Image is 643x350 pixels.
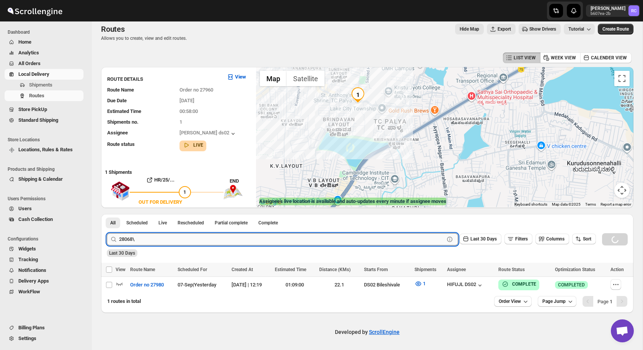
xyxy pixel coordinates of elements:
[18,176,63,182] span: Shipping & Calendar
[8,29,86,35] span: Dashboard
[180,98,194,103] span: [DATE]
[126,220,148,226] span: Scheduled
[5,333,83,344] button: Settings
[614,183,630,198] button: Map camera controls
[232,267,253,272] span: Created At
[546,236,565,242] span: Columns
[591,5,625,11] p: [PERSON_NAME]
[101,35,187,41] p: Allows you to create, view and edit routes.
[552,202,581,206] span: Map data ©2025
[119,233,444,245] input: Press enter after typing | Search Eg. Order no 27980
[538,296,576,307] button: Page Jump
[5,203,83,214] button: Users
[364,281,410,289] div: DS02 Bileshivale
[591,55,627,61] span: CALENDER VIEW
[529,26,556,32] span: Show Drivers
[498,26,511,32] span: Export
[258,197,283,207] a: Open this area in Google Maps (opens a new window)
[558,282,585,288] span: COMPLETED
[180,87,213,93] span: Order no 27960
[101,25,125,34] span: Routes
[583,296,627,307] nav: Pagination
[130,281,164,289] span: Order no 27980
[18,335,36,341] span: Settings
[504,234,532,244] button: Filters
[107,298,141,304] span: 1 routes in total
[5,144,83,155] button: Locations, Rules & Rates
[447,281,484,289] button: HIFUJL DS02
[106,218,120,228] button: All routes
[126,279,168,291] button: Order no 27980
[610,267,624,272] span: Action
[460,234,501,244] button: Last 30 Days
[5,58,83,69] button: All Orders
[601,202,631,206] a: Report a map error
[5,174,83,185] button: Shipping & Calendar
[350,87,366,103] div: 1
[410,278,430,290] button: 1
[18,267,46,273] span: Notifications
[319,267,351,272] span: Distance (KMs)
[18,325,45,330] span: Billing Plans
[18,289,40,294] span: WorkFlow
[514,202,547,207] button: Keyboard shortcuts
[107,87,134,93] span: Route Name
[5,265,83,276] button: Notifications
[519,24,561,34] button: Show Drivers
[29,82,52,88] span: Shipments
[585,202,596,206] a: Terms (opens in new tab)
[5,80,83,90] button: Shipments
[258,220,278,226] span: Complete
[460,26,479,32] span: Hide Map
[5,244,83,254] button: Widgets
[275,267,306,272] span: Estimated Time
[631,8,636,13] text: RC
[5,286,83,297] button: WorkFlow
[180,108,198,114] span: 00:58:00
[18,61,41,66] span: All Orders
[107,141,135,147] span: Route status
[610,299,612,304] b: 1
[5,214,83,225] button: Cash Collection
[107,119,139,125] span: Shipments no.
[107,130,128,136] span: Assignee
[232,281,270,289] div: [DATE] | 12:19
[580,52,632,63] button: CALENDER VIEW
[5,37,83,47] button: Home
[180,130,237,137] div: [PERSON_NAME] ds02
[107,108,141,114] span: Estimated Time
[498,267,525,272] span: Route Status
[470,236,497,242] span: Last 30 Days
[583,236,591,242] span: Sort
[275,281,315,289] div: 01:09:00
[178,282,216,288] span: 07-Sep | Yesterday
[183,189,186,195] span: 1
[572,234,596,244] button: Sort
[586,5,640,17] button: User menu
[5,90,83,101] button: Routes
[5,276,83,286] button: Delivery Apps
[260,71,287,86] button: Show street map
[18,147,73,152] span: Locations, Rules & Rates
[18,278,49,284] span: Delivery Apps
[6,1,64,20] img: ScrollEngine
[18,257,38,262] span: Tracking
[158,220,167,226] span: Live
[29,93,44,98] span: Routes
[235,74,246,80] b: View
[503,52,540,63] button: LIST VIEW
[154,177,175,183] b: HR/25/...
[540,52,581,63] button: WEEK VIEW
[542,298,566,304] span: Page Jump
[512,281,536,287] b: COMPLETE
[258,197,283,207] img: Google
[5,47,83,58] button: Analytics
[319,281,359,289] div: 22.1
[107,98,127,103] span: Due Date
[535,234,569,244] button: Columns
[18,106,47,112] span: Store PickUp
[5,254,83,265] button: Tracking
[369,329,400,335] a: ScrollEngine
[230,177,252,185] div: END
[178,220,204,226] span: Rescheduled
